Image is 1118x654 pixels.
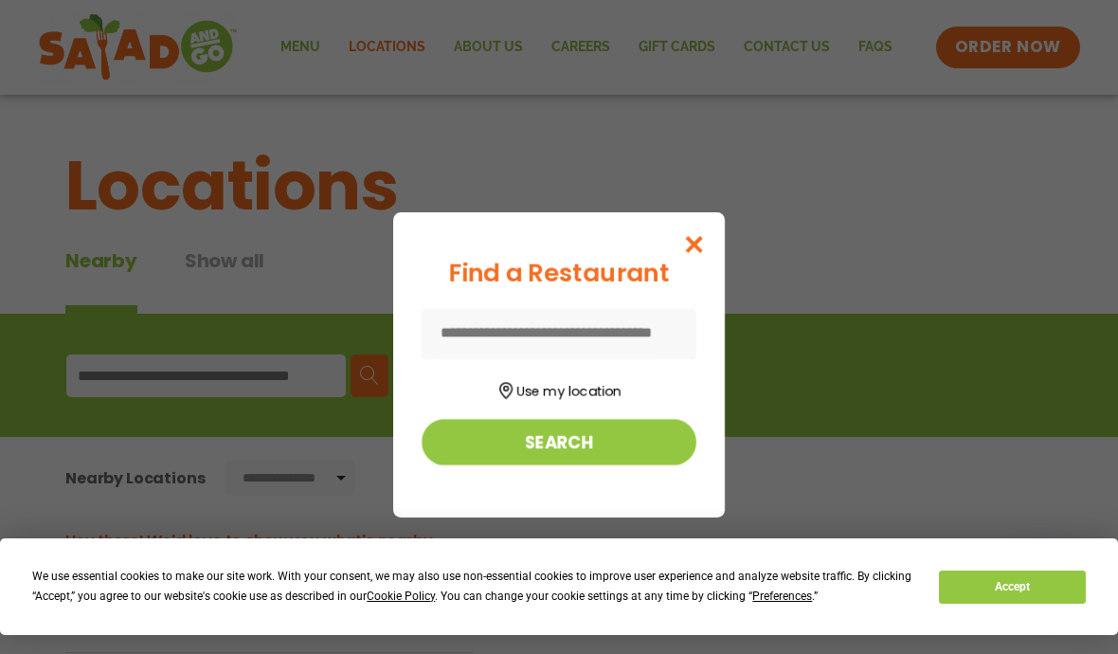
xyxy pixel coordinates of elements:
button: Search [422,419,696,465]
button: Close modal [663,212,725,276]
div: We use essential cookies to make our site work. With your consent, we may also use non-essential ... [32,567,916,607]
span: Cookie Policy [367,590,435,603]
button: Accept [939,571,1085,604]
div: Find a Restaurant [422,255,696,292]
button: Use my location [422,376,696,402]
span: Preferences [752,590,812,603]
